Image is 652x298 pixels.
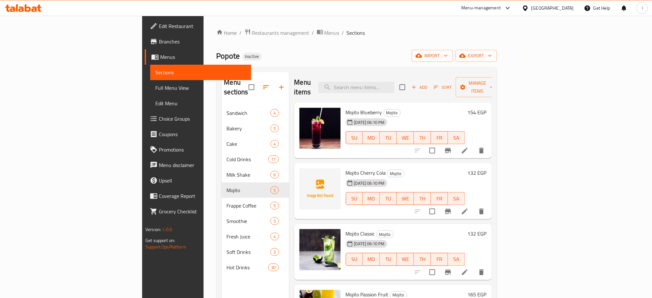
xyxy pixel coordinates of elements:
[271,171,279,179] div: items
[352,119,387,126] span: [DATE] 06:10 PM
[271,233,279,240] div: items
[347,29,365,37] span: Sections
[222,260,289,275] div: Hot Drinks30
[159,161,246,169] span: Menu disclaimer
[346,107,382,117] span: Mojito Blueberry
[222,105,289,121] div: Sandwich4
[349,255,361,264] span: SU
[397,131,414,144] button: WE
[222,182,289,198] div: Mojito5
[399,133,411,143] span: WE
[271,186,279,194] div: items
[440,143,456,158] button: Branch-specific-item
[377,231,393,238] span: Mojito
[346,192,363,205] button: SU
[409,82,430,92] span: Add item
[155,99,246,107] span: Edit Menu
[382,133,394,143] span: TU
[227,217,271,225] span: Smoothie
[145,243,186,251] a: Support.OpsPlatform
[412,50,453,62] button: import
[227,233,271,240] span: Fresh Juice
[162,225,172,234] span: 1.0.0
[243,53,262,61] div: Inactive
[451,194,463,203] span: SA
[227,109,271,117] div: Sandwich
[461,79,494,95] span: Manage items
[155,84,246,92] span: Full Menu View
[312,29,314,37] li: /
[409,82,430,92] button: Add
[271,140,279,148] div: items
[271,125,279,132] div: items
[145,34,251,49] a: Branches
[461,147,469,154] a: Edit menu item
[155,69,246,76] span: Sections
[365,133,377,143] span: MO
[271,141,278,147] span: 4
[222,167,289,182] div: Milk Shake6
[271,126,278,132] span: 5
[642,5,643,12] span: I
[244,29,309,37] a: Restaurants management
[431,131,448,144] button: FR
[227,155,269,163] span: Cold Drinks
[431,253,448,266] button: FR
[245,80,258,94] span: Select all sections
[346,131,363,144] button: SU
[227,140,271,148] span: Cake
[380,192,397,205] button: TU
[274,79,289,95] button: Add section
[159,177,246,184] span: Upsell
[318,82,394,93] input: search
[227,202,271,210] div: Frappe Coffee
[227,171,271,179] div: Milk Shake
[159,192,246,200] span: Coverage Report
[448,192,465,205] button: SA
[252,29,309,37] span: Restaurants management
[451,255,463,264] span: SA
[414,131,431,144] button: TH
[346,168,386,178] span: Mojito Cherry Cola
[382,194,394,203] span: TU
[434,255,445,264] span: FR
[145,49,251,65] a: Menus
[243,54,262,59] span: Inactive
[434,133,445,143] span: FR
[269,265,278,271] span: 30
[160,53,246,61] span: Menus
[271,202,279,210] div: items
[349,194,361,203] span: SU
[434,84,452,91] span: Sort
[271,187,278,193] span: 5
[363,131,380,144] button: MO
[271,110,278,116] span: 4
[222,198,289,213] div: Frappe Coffee5
[397,192,414,205] button: WE
[388,170,404,177] span: Mojito
[380,253,397,266] button: TU
[462,4,501,12] div: Menu-management
[461,52,492,60] span: export
[380,131,397,144] button: TU
[159,130,246,138] span: Coupons
[216,29,497,37] nav: breadcrumb
[268,155,279,163] div: items
[159,22,246,30] span: Edit Restaurant
[399,194,411,203] span: WE
[145,142,251,157] a: Promotions
[271,172,278,178] span: 6
[432,82,453,92] button: Sort
[299,108,341,149] img: Mojito Blueberry
[352,241,387,247] span: [DATE] 06:10 PM
[269,156,278,163] span: 17
[271,203,278,209] span: 5
[468,229,487,238] h6: 132 EGP
[145,236,175,245] span: Get support on:
[227,125,271,132] div: Bakery
[271,248,279,256] div: items
[222,121,289,136] div: Bakery5
[414,192,431,205] button: TH
[342,29,344,37] li: /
